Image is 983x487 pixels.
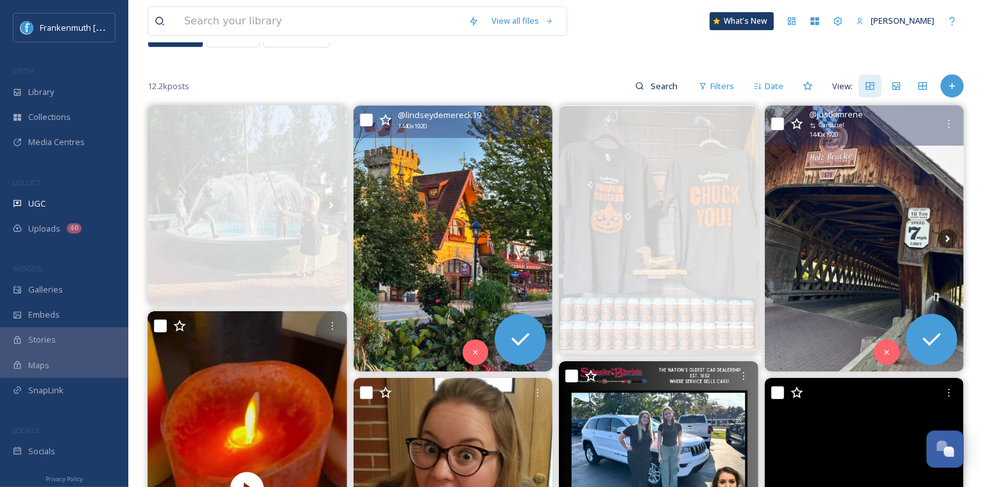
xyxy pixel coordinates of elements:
a: View all files [485,8,560,33]
span: View: [832,80,853,92]
a: [PERSON_NAME] [850,8,941,33]
span: Stories [28,334,56,346]
span: Library [28,86,54,98]
span: Embeds [28,309,60,321]
button: Open Chat [927,431,964,468]
span: Carousel [819,121,845,130]
img: The force is strong with this kid. He demonstrated dark side behavior almost taking me out! 🔴/🔵 #... [148,105,347,305]
span: 12.2k posts [148,80,189,92]
img: ‼️ New Release 🍻 Pumpkin Chucker, our spiced pumpkin ale, is now on tap and in cans 🎃🍺 Come in fo... [559,106,758,355]
span: Galleries [28,284,63,296]
span: UGC [28,198,46,210]
img: A beautiful evening in Frankenmuth! Always lots to learn at the MPAAA Fall Conference. #frankenmu... [765,106,964,372]
a: What's New [710,12,774,30]
span: WIDGETS [13,264,42,273]
span: Socials [28,445,55,457]
span: [PERSON_NAME] [871,15,934,26]
span: @ justkimrene [810,108,864,121]
span: SOCIALS [13,425,38,435]
span: COLLECT [13,178,40,187]
span: Uploads [28,223,60,235]
span: 1440 x 1920 [810,130,839,139]
span: Privacy Policy [46,475,83,483]
img: Missing Downtown Frankenmuth 📷📱💐💕 (August 23, 2025) (Captured with iPhone 15 plus) [354,106,553,372]
span: MEDIA [13,66,35,76]
span: Frankenmuth [US_STATE] [40,21,137,33]
img: Social%20Media%20PFP%202025.jpg [21,21,33,34]
input: Search your library [178,7,462,35]
span: SnapLink [28,384,64,397]
span: 1440 x 1920 [398,122,427,131]
span: Date [765,80,783,92]
span: @ lindseydemereck19 [398,109,482,121]
span: Maps [28,359,49,372]
div: 40 [67,223,81,234]
span: Filters [710,80,734,92]
input: Search [644,73,686,99]
span: Collections [28,111,71,123]
a: Privacy Policy [46,470,83,486]
span: Media Centres [28,136,85,148]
